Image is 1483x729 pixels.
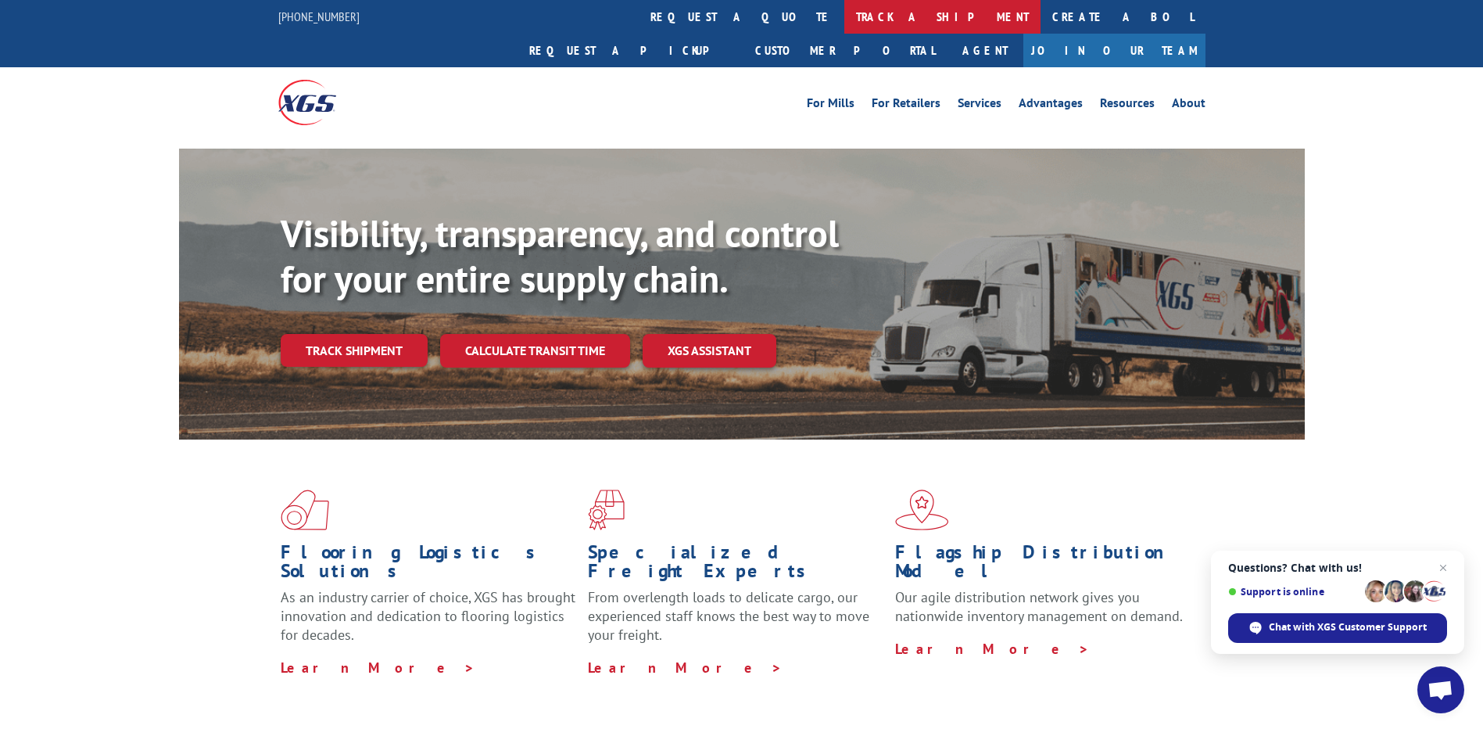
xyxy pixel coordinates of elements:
[278,9,360,24] a: [PHONE_NUMBER]
[440,334,630,368] a: Calculate transit time
[807,97,854,114] a: For Mills
[895,490,949,530] img: xgs-icon-flagship-distribution-model-red
[588,543,883,588] h1: Specialized Freight Experts
[281,659,475,677] a: Learn More >
[743,34,947,67] a: Customer Portal
[1269,620,1427,634] span: Chat with XGS Customer Support
[1417,666,1464,713] div: Open chat
[1172,97,1205,114] a: About
[281,543,576,588] h1: Flooring Logistics Solutions
[895,588,1183,625] span: Our agile distribution network gives you nationwide inventory management on demand.
[518,34,743,67] a: Request a pickup
[1100,97,1155,114] a: Resources
[872,97,940,114] a: For Retailers
[1434,558,1453,577] span: Close chat
[281,334,428,367] a: Track shipment
[958,97,1001,114] a: Services
[1023,34,1205,67] a: Join Our Team
[1228,613,1447,643] div: Chat with XGS Customer Support
[281,588,575,644] span: As an industry carrier of choice, XGS has brought innovation and dedication to flooring logistics...
[1228,562,1447,574] span: Questions? Chat with us!
[895,640,1090,658] a: Learn More >
[588,588,883,658] p: From overlength loads to delicate cargo, our experienced staff knows the best way to move your fr...
[281,209,839,303] b: Visibility, transparency, and control for your entire supply chain.
[281,490,329,530] img: xgs-icon-total-supply-chain-intelligence-red
[588,659,783,677] a: Learn More >
[588,490,625,530] img: xgs-icon-focused-on-flooring-red
[643,334,776,368] a: XGS ASSISTANT
[1228,586,1359,598] span: Support is online
[1019,97,1083,114] a: Advantages
[895,543,1191,588] h1: Flagship Distribution Model
[947,34,1023,67] a: Agent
